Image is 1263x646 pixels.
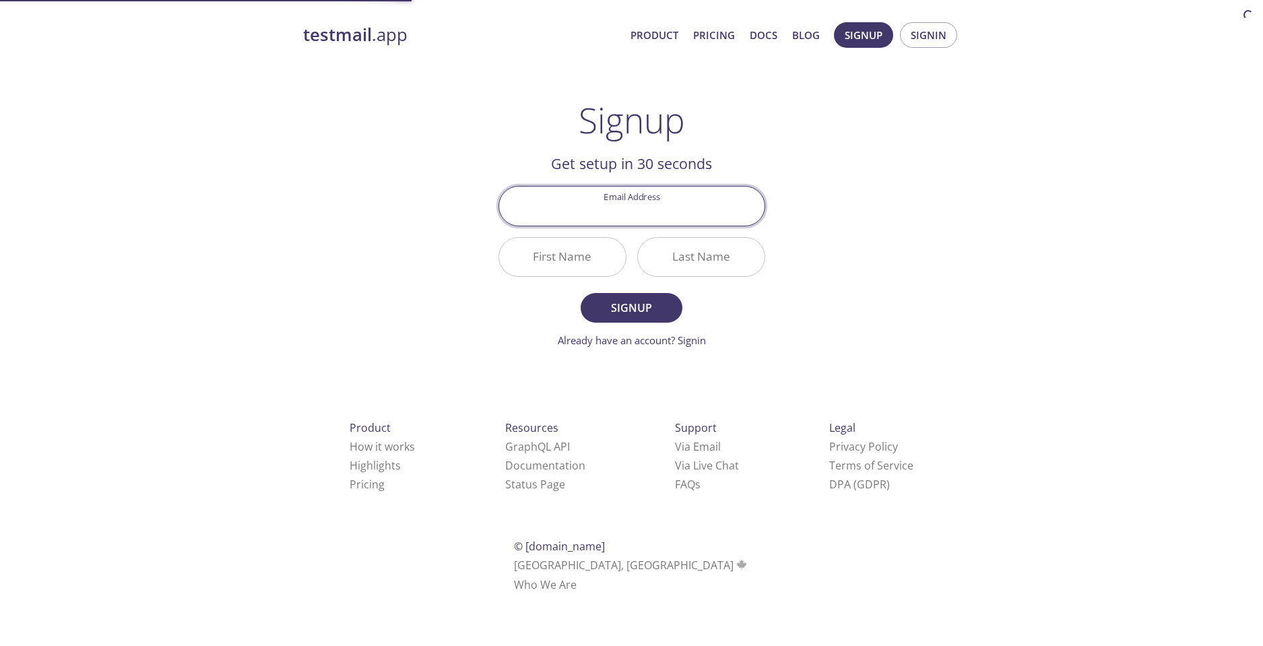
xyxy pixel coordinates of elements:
a: FAQ [675,477,701,492]
span: Signup [845,26,882,44]
a: Pricing [350,477,385,492]
span: Product [350,420,391,435]
h2: Get setup in 30 seconds [498,152,765,175]
button: Signup [834,22,893,48]
a: Who We Are [514,577,577,592]
a: Via Live Chat [675,458,739,473]
button: Signup [581,293,682,323]
h1: Signup [579,100,685,140]
span: Signup [595,298,667,317]
a: Product [630,26,678,44]
strong: testmail [303,23,372,46]
span: Resources [505,420,558,435]
span: Legal [829,420,855,435]
a: Pricing [693,26,735,44]
a: Terms of Service [829,458,913,473]
a: Docs [750,26,777,44]
a: Already have an account? Signin [558,333,706,347]
a: Via Email [675,439,721,454]
span: Support [675,420,717,435]
a: Privacy Policy [829,439,898,454]
a: Documentation [505,458,585,473]
span: Signin [911,26,946,44]
a: Highlights [350,458,401,473]
a: GraphQL API [505,439,570,454]
a: testmail.app [303,24,620,46]
a: Blog [792,26,820,44]
button: Signin [900,22,957,48]
span: s [695,477,701,492]
a: How it works [350,439,415,454]
span: © [DOMAIN_NAME] [514,539,605,554]
a: DPA (GDPR) [829,477,890,492]
span: [GEOGRAPHIC_DATA], [GEOGRAPHIC_DATA] [514,558,749,573]
a: Status Page [505,477,565,492]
